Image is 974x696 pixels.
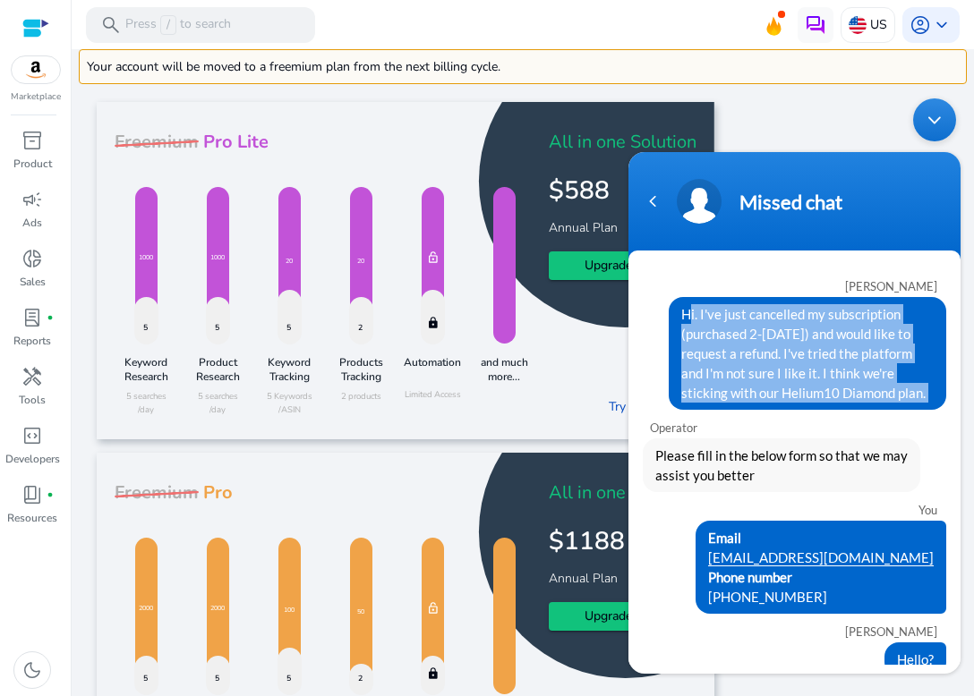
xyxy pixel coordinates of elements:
[215,322,219,334] p: 5
[358,673,363,684] p: 2
[357,607,364,617] p: 50
[258,390,320,416] p: 5 Keywords /ASIN
[549,219,622,236] span: Annual Plan
[21,484,43,505] span: book_4
[329,355,392,384] h4: Products Tracking
[21,189,43,210] span: campaign
[549,570,622,587] span: Annual Plan
[585,607,661,625] span: Upgrade Plan
[401,355,464,382] h4: Automation
[427,600,440,620] mat-icon: lock_open
[115,390,177,416] p: 5 searches /day
[115,482,199,504] h3: Freemium
[401,388,464,401] p: Limited Access
[22,215,42,231] p: Ads
[286,322,291,334] p: 5
[473,355,535,384] h4: and much more...
[186,355,249,384] h4: Product Research
[931,14,953,36] span: keyboard_arrow_down
[549,518,696,557] h4: $1188
[139,253,153,263] p: 1000
[21,425,43,446] span: code_blocks
[115,355,177,384] h4: Keyword Research
[427,250,440,269] mat-icon: lock_open
[21,366,43,387] span: handyman
[100,14,122,36] span: search
[210,253,225,263] p: 1000
[427,665,440,684] mat-icon: lock
[7,510,57,526] p: Resources
[849,16,867,34] img: us.svg
[13,333,51,349] p: Reports
[215,673,219,684] p: 5
[357,257,364,267] p: 20
[549,167,696,207] h4: $588
[47,314,54,321] span: fiber_manual_record
[125,15,231,35] p: Press to search
[47,491,54,498] span: fiber_manual_record
[186,390,249,416] p: 5 searches /day
[21,248,43,269] span: donut_small
[549,482,696,504] h3: All in one Solution
[79,49,967,84] div: Your account will be moved to a freemium plan from the next billing cycle.
[199,132,269,153] h3: Pro Lite
[21,659,43,681] span: dark_mode
[258,355,320,384] h4: Keyword Tracking
[549,602,696,631] button: Upgrade Plan
[210,604,225,614] p: 2000
[549,251,696,280] button: Upgrade Plan
[585,256,661,275] span: Upgrade Plan
[329,390,392,403] p: 2 products
[286,257,293,267] p: 20
[619,89,970,683] iframe: SalesIQ Chatwindow
[143,673,148,684] p: 5
[160,15,176,35] span: /
[549,132,696,153] h3: All in one Solution
[609,397,696,416] a: Try Other Plans
[115,132,199,153] h3: Freemium
[21,130,43,151] span: inventory_2
[870,9,887,40] p: US
[21,307,43,328] span: lab_profile
[12,56,60,83] img: amazon.svg
[143,322,148,334] p: 5
[13,156,52,172] p: Product
[199,482,233,504] h3: Pro
[11,90,61,104] p: Marketplace
[19,392,46,408] p: Tools
[427,314,440,334] mat-icon: lock
[284,606,295,615] p: 100
[910,14,931,36] span: account_circle
[358,322,363,334] p: 2
[5,451,60,467] p: Developers
[20,274,46,290] p: Sales
[139,604,153,614] p: 2000
[286,673,291,684] p: 5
